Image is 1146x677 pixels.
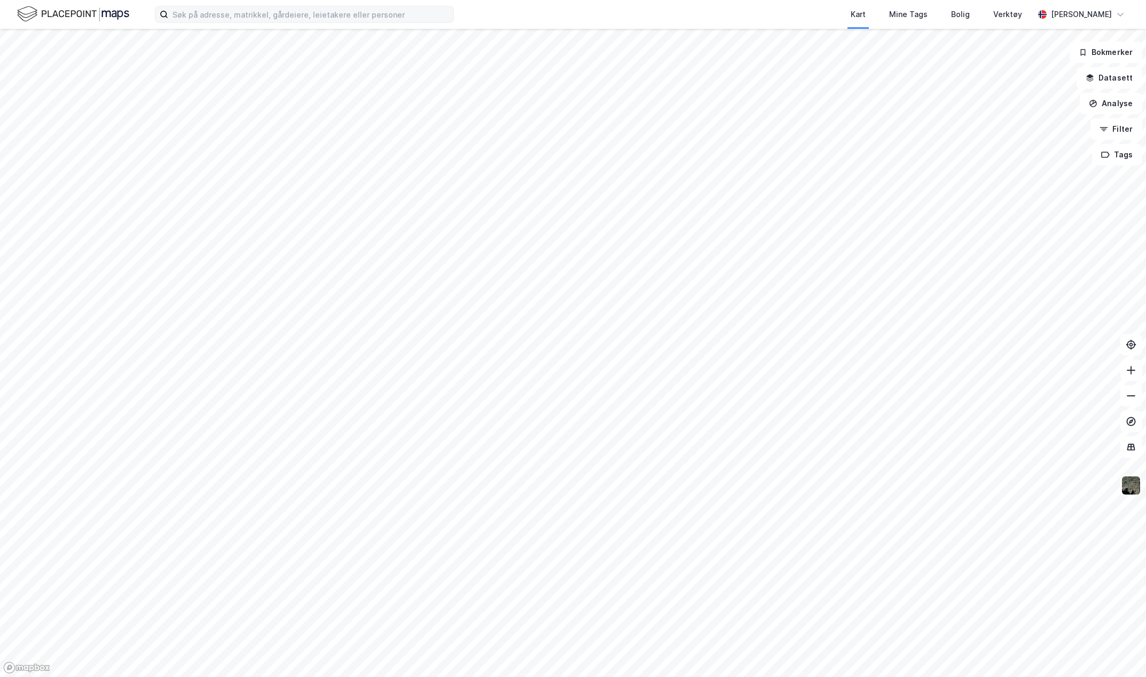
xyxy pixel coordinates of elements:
[1093,626,1146,677] iframe: Chat Widget
[1093,626,1146,677] div: Kontrollprogram for chat
[168,6,453,22] input: Søk på adresse, matrikkel, gårdeiere, leietakere eller personer
[889,8,928,21] div: Mine Tags
[1051,8,1112,21] div: [PERSON_NAME]
[851,8,866,21] div: Kart
[951,8,970,21] div: Bolig
[17,5,129,23] img: logo.f888ab2527a4732fd821a326f86c7f29.svg
[993,8,1022,21] div: Verktøy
